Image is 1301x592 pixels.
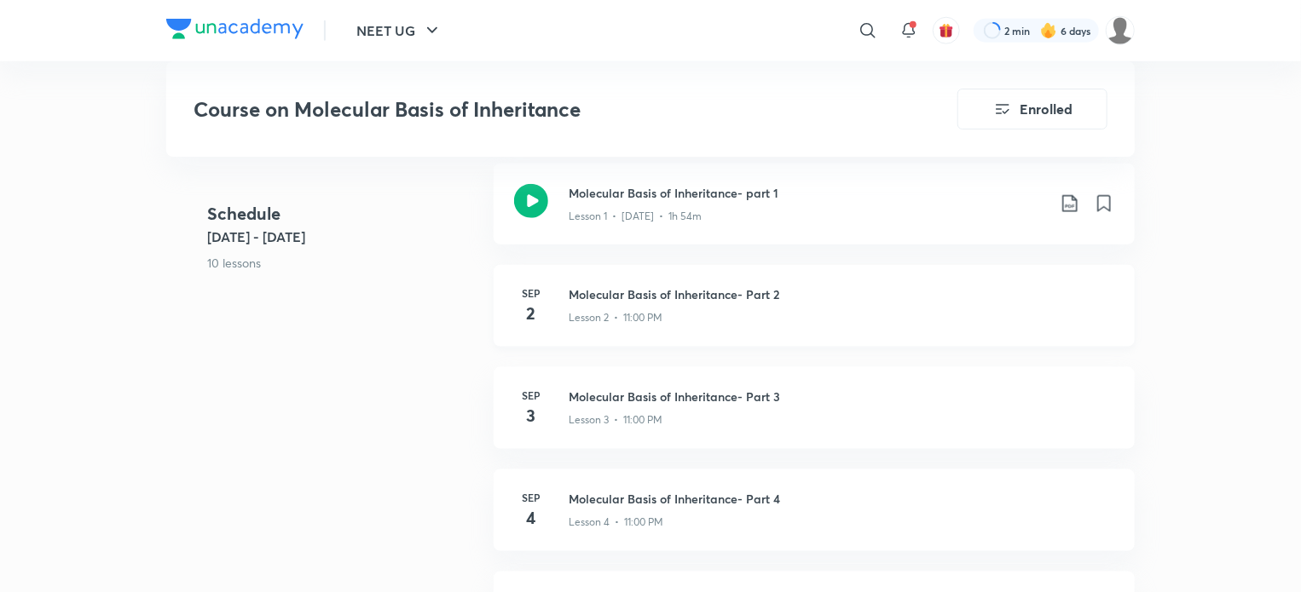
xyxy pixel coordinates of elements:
[514,301,548,326] h4: 2
[494,164,1135,265] a: Molecular Basis of Inheritance- part 1Lesson 1 • [DATE] • 1h 54m
[569,310,662,325] p: Lesson 2 • 11:00 PM
[494,265,1135,367] a: Sep2Molecular Basis of Inheritance- Part 2Lesson 2 • 11:00 PM
[194,97,861,122] h3: Course on Molecular Basis of Inheritance
[207,200,480,226] h4: Schedule
[569,209,702,224] p: Lesson 1 • [DATE] • 1h 54m
[569,285,1114,303] h3: Molecular Basis of Inheritance- Part 2
[569,490,1114,508] h3: Molecular Basis of Inheritance- Part 4
[1040,22,1057,39] img: streak
[514,505,548,531] h4: 4
[1106,16,1135,45] img: Sumaiyah Hyder
[494,367,1135,469] a: Sep3Molecular Basis of Inheritance- Part 3Lesson 3 • 11:00 PM
[207,226,480,246] h5: [DATE] - [DATE]
[514,403,548,428] h4: 3
[933,17,960,44] button: avatar
[957,89,1107,129] button: Enrolled
[494,469,1135,572] a: Sep4Molecular Basis of Inheritance- Part 4Lesson 4 • 11:00 PM
[166,19,304,39] img: Company Logo
[346,14,453,48] button: NEET UG
[166,19,304,43] a: Company Logo
[569,184,1046,202] h3: Molecular Basis of Inheritance- part 1
[569,412,662,428] p: Lesson 3 • 11:00 PM
[514,388,548,403] h6: Sep
[514,285,548,301] h6: Sep
[514,490,548,505] h6: Sep
[569,388,1114,405] h3: Molecular Basis of Inheritance- Part 3
[569,514,663,530] p: Lesson 4 • 11:00 PM
[207,253,480,271] p: 10 lessons
[939,23,954,38] img: avatar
